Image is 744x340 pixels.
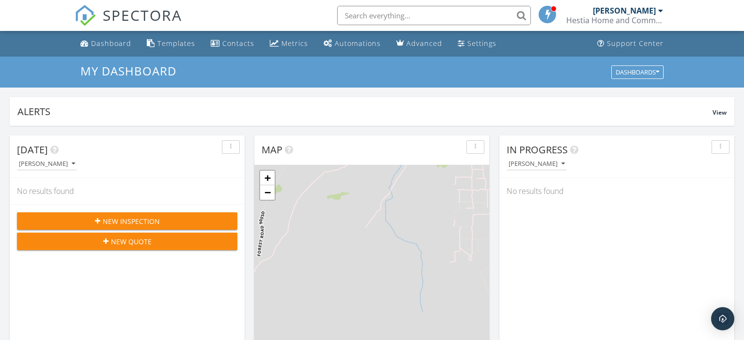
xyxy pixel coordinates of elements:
span: [DATE] [17,143,48,156]
span: View [713,108,727,117]
div: Open Intercom Messenger [711,307,734,330]
span: In Progress [507,143,568,156]
span: Map [262,143,282,156]
div: No results found [10,178,245,204]
div: Metrics [281,39,308,48]
a: SPECTORA [75,13,182,33]
span: My Dashboard [80,63,176,79]
a: Automations (Basic) [320,35,385,53]
a: Templates [143,35,199,53]
div: Templates [157,39,195,48]
div: Dashboard [91,39,131,48]
div: No results found [499,178,734,204]
span: New Quote [111,237,152,247]
button: New Inspection [17,212,237,230]
div: Alerts [17,105,713,118]
a: Dashboard [77,35,135,53]
a: Settings [454,35,500,53]
div: Dashboards [616,69,659,75]
a: Support Center [593,35,667,53]
div: Hestia Home and Commercial Inspections [566,15,663,25]
a: Zoom out [260,185,275,200]
a: Contacts [207,35,258,53]
img: The Best Home Inspection Software - Spectora [75,5,96,26]
span: SPECTORA [103,5,182,25]
div: Automations [335,39,381,48]
button: [PERSON_NAME] [507,158,567,171]
div: Support Center [607,39,664,48]
a: Advanced [392,35,446,53]
span: New Inspection [103,216,160,226]
div: [PERSON_NAME] [593,6,656,15]
div: Settings [467,39,496,48]
div: Advanced [406,39,442,48]
button: New Quote [17,233,237,250]
div: Contacts [222,39,254,48]
button: Dashboards [611,65,664,79]
input: Search everything... [337,6,531,25]
div: [PERSON_NAME] [509,161,565,167]
a: Metrics [266,35,312,53]
div: [PERSON_NAME] [19,161,75,167]
a: Zoom in [260,171,275,185]
button: [PERSON_NAME] [17,158,77,171]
